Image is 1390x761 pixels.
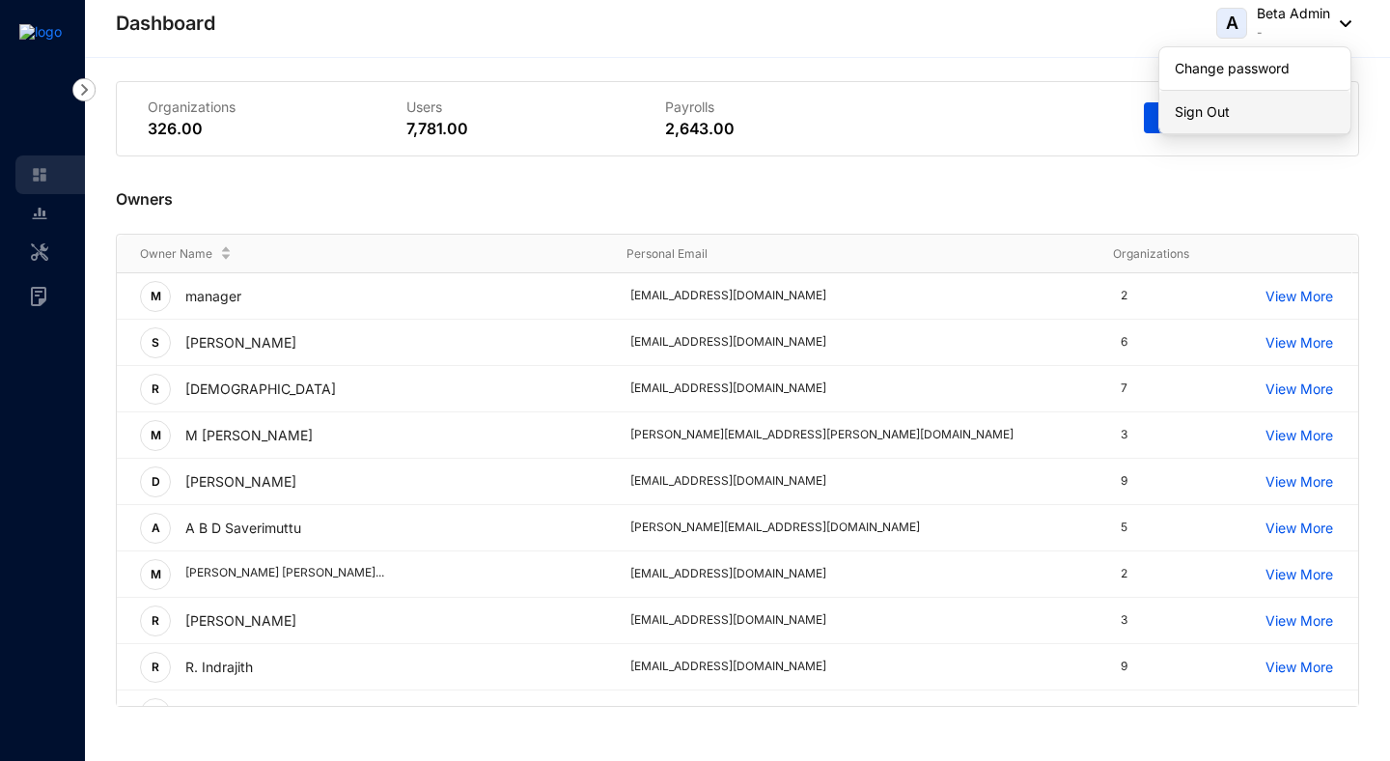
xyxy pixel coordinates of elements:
td: 9 [1098,644,1242,691]
p: R. Indrajith [171,652,253,683]
p: manager [171,281,241,312]
span: R [152,383,159,395]
span: R [152,662,159,673]
td: [EMAIL_ADDRESS][DOMAIN_NAME] [607,366,1098,412]
button: Create Organization [1144,102,1327,133]
td: 5 [1098,505,1242,551]
p: [PERSON_NAME] [PERSON_NAME]... [171,559,384,590]
span: M [151,291,161,302]
p: [PERSON_NAME] [171,466,296,497]
span: Owner Name [140,244,212,264]
td: 6 [1098,320,1242,366]
th: Owner Name [117,235,603,273]
p: 7,781.00 [406,117,468,140]
img: home-unselected.a29eae3204392db15eaf.svg [31,166,48,183]
td: [EMAIL_ADDRESS][DOMAIN_NAME] [607,459,1098,505]
a: View More [1265,703,1358,724]
td: [PERSON_NAME][EMAIL_ADDRESS][DOMAIN_NAME] [607,691,1098,737]
p: Owners [116,187,172,211]
td: [EMAIL_ADDRESS][DOMAIN_NAME] [607,551,1098,598]
th: Organizations [1090,235,1236,273]
td: [PERSON_NAME][EMAIL_ADDRESS][PERSON_NAME][DOMAIN_NAME] [607,412,1098,459]
td: [EMAIL_ADDRESS][DOMAIN_NAME] [607,598,1098,644]
span: D [152,476,160,488]
a: View More [1265,564,1358,585]
td: 9 [1098,459,1242,505]
img: system-update-unselected.41187137415c643c56bb.svg [31,243,48,261]
li: Reports [15,194,62,233]
td: 3 [1098,412,1242,459]
td: 1 [1098,691,1242,737]
a: View More [1265,610,1358,632]
p: Beta Admin [1257,4,1330,23]
span: A [1226,14,1238,32]
p: [PERSON_NAME] [171,698,296,729]
img: dropdown-black.8e83cc76930a90b1a4fdb6d089b7bf3a.svg [1330,20,1351,27]
td: 2 [1098,551,1242,598]
td: [PERSON_NAME][EMAIL_ADDRESS][DOMAIN_NAME] [607,505,1098,551]
p: [PERSON_NAME] [171,327,296,358]
p: Payrolls [665,98,862,117]
li: System Updates [15,233,62,271]
p: 2,643.00 [665,117,735,140]
td: [EMAIL_ADDRESS][DOMAIN_NAME] [607,644,1098,691]
p: 326.00 [148,117,202,140]
a: View More [1265,286,1358,307]
span: S [152,337,159,349]
img: invoices-unselected.35f5568a6b49964eda22.svg [31,287,46,306]
p: [DEMOGRAPHIC_DATA] [171,374,336,405]
a: View More [1265,332,1358,353]
a: View More [1265,471,1358,493]
td: [EMAIL_ADDRESS][DOMAIN_NAME] [607,273,1098,320]
td: 3 [1098,598,1242,644]
img: logo [19,24,62,40]
span: A [152,522,160,534]
a: View More [1265,657,1358,678]
a: View More [1265,379,1358,400]
p: [PERSON_NAME] [171,606,296,636]
th: Personal Email [603,235,1090,273]
p: Organizations [148,98,345,117]
span: M [151,430,161,441]
img: report-unselected.e6a6b4230fc7da01f883.svg [31,205,48,222]
td: [EMAIL_ADDRESS][DOMAIN_NAME] [607,320,1098,366]
span: M [151,569,161,580]
p: M [PERSON_NAME] [171,420,313,451]
p: Users [406,98,603,117]
td: 7 [1098,366,1242,412]
p: A B D Saverimuttu [171,513,301,544]
p: - [1257,23,1330,42]
img: nav-icon-right.af6afadce00d159da59955279c43614e.svg [72,78,96,101]
li: Super Admin [15,155,97,194]
a: View More [1265,518,1358,539]
td: 2 [1098,273,1242,320]
p: Dashboard [116,10,215,37]
a: View More [1265,425,1358,446]
span: R [152,615,159,627]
